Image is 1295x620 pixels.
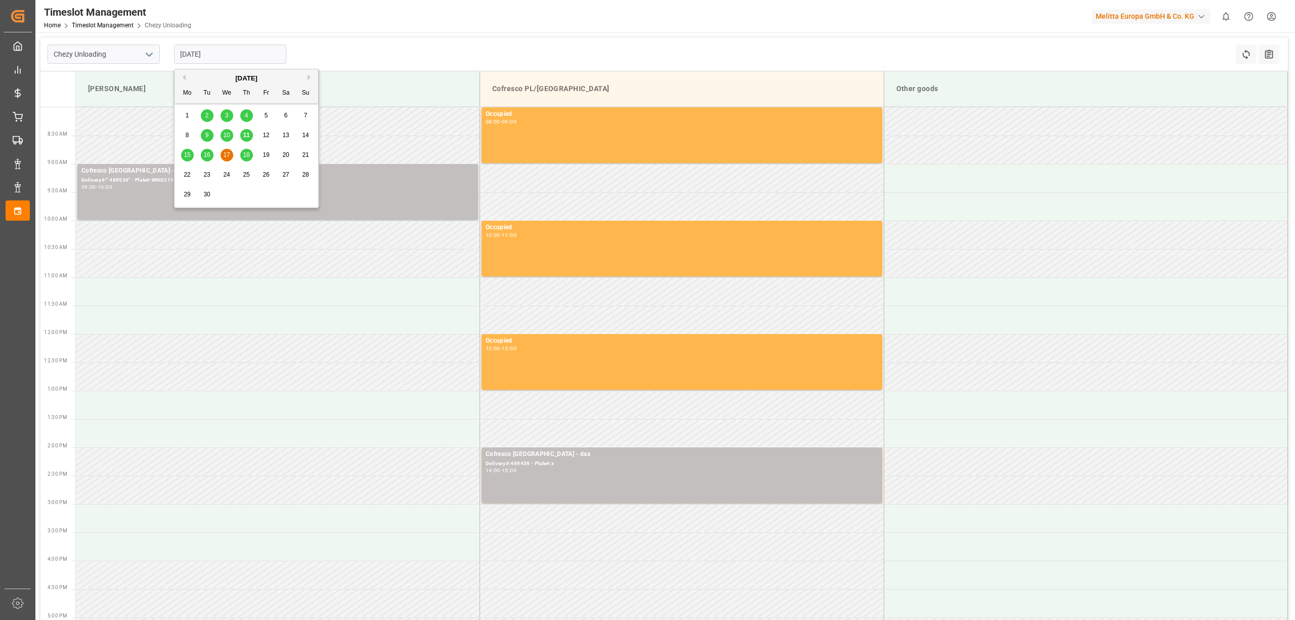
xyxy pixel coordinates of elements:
[302,151,309,158] span: 21
[203,151,210,158] span: 16
[280,129,292,142] div: Choose Saturday, September 13th, 2025
[486,233,500,237] div: 10:00
[486,223,878,233] div: Occupied
[1215,5,1237,28] button: show 0 new notifications
[1092,9,1211,24] div: Melitta Europa GmbH & Co. KG
[44,329,67,335] span: 12:00 PM
[178,106,316,204] div: month 2025-09
[72,22,134,29] a: Timeslot Management
[240,109,253,122] div: Choose Thursday, September 4th, 2025
[223,151,230,158] span: 17
[486,460,878,468] div: Delivery#:489439 - Plate#:x
[280,149,292,161] div: Choose Saturday, September 20th, 2025
[488,79,876,98] div: Cofresco PL/[GEOGRAPHIC_DATA]
[201,169,213,181] div: Choose Tuesday, September 23rd, 2025
[48,613,67,618] span: 5:00 PM
[48,131,67,137] span: 8:30 AM
[500,468,502,473] div: -
[44,5,191,20] div: Timeslot Management
[48,528,67,533] span: 3:30 PM
[221,169,233,181] div: Choose Wednesday, September 24th, 2025
[201,109,213,122] div: Choose Tuesday, September 2nd, 2025
[141,47,156,62] button: open menu
[221,129,233,142] div: Choose Wednesday, September 10th, 2025
[180,74,186,80] button: Previous Month
[299,169,312,181] div: Choose Sunday, September 28th, 2025
[48,159,67,165] span: 9:00 AM
[299,109,312,122] div: Choose Sunday, September 7th, 2025
[265,112,268,119] span: 5
[260,169,273,181] div: Choose Friday, September 26th, 2025
[221,149,233,161] div: Choose Wednesday, September 17th, 2025
[48,471,67,477] span: 2:30 PM
[260,129,273,142] div: Choose Friday, September 12th, 2025
[240,129,253,142] div: Choose Thursday, September 11th, 2025
[486,109,878,119] div: Occupied
[299,129,312,142] div: Choose Sunday, September 14th, 2025
[502,468,516,473] div: 15:00
[1237,5,1260,28] button: Help Center
[243,132,249,139] span: 11
[81,176,474,185] div: Delivery#:" 489536" - Plate#:WND2119E/WGM4447R
[48,556,67,562] span: 4:00 PM
[203,191,210,198] span: 30
[502,119,516,124] div: 09:00
[221,87,233,100] div: We
[486,119,500,124] div: 08:00
[201,188,213,201] div: Choose Tuesday, September 30th, 2025
[181,149,194,161] div: Choose Monday, September 15th, 2025
[263,171,269,178] span: 26
[486,468,500,473] div: 14:00
[44,216,67,222] span: 10:00 AM
[203,171,210,178] span: 23
[282,132,289,139] span: 13
[184,171,190,178] span: 22
[48,500,67,505] span: 3:00 PM
[260,87,273,100] div: Fr
[263,132,269,139] span: 12
[175,73,318,84] div: [DATE]
[81,185,96,189] div: 09:00
[245,112,248,119] span: 4
[48,188,67,193] span: 9:30 AM
[48,45,160,64] input: Type to search/select
[44,244,67,250] span: 10:30 AM
[486,346,500,351] div: 12:00
[280,169,292,181] div: Choose Saturday, September 27th, 2025
[263,151,269,158] span: 19
[260,109,273,122] div: Choose Friday, September 5th, 2025
[500,346,502,351] div: -
[81,166,474,176] div: Cofresco [GEOGRAPHIC_DATA] - dss
[201,129,213,142] div: Choose Tuesday, September 9th, 2025
[174,45,286,64] input: DD-MM-YYYY
[48,415,67,420] span: 1:30 PM
[284,112,288,119] span: 6
[201,149,213,161] div: Choose Tuesday, September 16th, 2025
[1092,7,1215,26] button: Melitta Europa GmbH & Co. KG
[48,386,67,392] span: 1:00 PM
[240,87,253,100] div: Th
[243,171,249,178] span: 25
[44,22,61,29] a: Home
[181,169,194,181] div: Choose Monday, September 22nd, 2025
[44,273,67,278] span: 11:00 AM
[181,87,194,100] div: Mo
[308,74,314,80] button: Next Month
[280,109,292,122] div: Choose Saturday, September 6th, 2025
[96,185,98,189] div: -
[302,171,309,178] span: 28
[44,301,67,307] span: 11:30 AM
[225,112,229,119] span: 3
[486,336,878,346] div: Occupied
[240,169,253,181] div: Choose Thursday, September 25th, 2025
[201,87,213,100] div: Tu
[205,132,209,139] span: 9
[181,129,194,142] div: Choose Monday, September 8th, 2025
[500,119,502,124] div: -
[502,233,516,237] div: 11:00
[44,358,67,363] span: 12:30 PM
[280,87,292,100] div: Sa
[221,109,233,122] div: Choose Wednesday, September 3rd, 2025
[48,443,67,448] span: 2:00 PM
[260,149,273,161] div: Choose Friday, September 19th, 2025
